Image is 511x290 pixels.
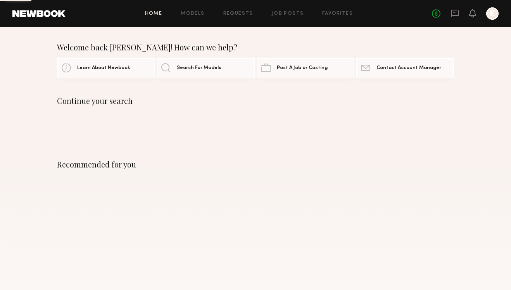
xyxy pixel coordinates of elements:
a: Learn About Newbook [57,58,155,78]
a: Requests [223,11,253,16]
a: Job Posts [272,11,304,16]
div: Continue your search [57,96,454,105]
a: Post A Job or Casting [257,58,354,78]
a: Search For Models [157,58,254,78]
div: Recommended for you [57,160,454,169]
div: Welcome back [PERSON_NAME]! How can we help? [57,43,454,52]
span: Post A Job or Casting [277,66,328,71]
a: Home [145,11,162,16]
span: Search For Models [177,66,221,71]
a: K [486,7,499,20]
a: Contact Account Manager [356,58,454,78]
a: Models [181,11,204,16]
a: Favorites [322,11,353,16]
span: Learn About Newbook [77,66,130,71]
span: Contact Account Manager [376,66,441,71]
